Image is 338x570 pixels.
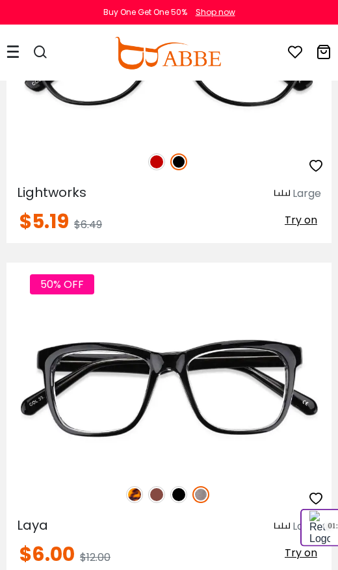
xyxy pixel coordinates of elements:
img: Gun [192,486,209,503]
img: size ruler [274,522,290,532]
img: size ruler [274,189,290,199]
span: Try on [285,213,317,227]
span: Try on [285,545,317,560]
span: Laya [17,516,48,534]
img: Black [170,486,187,503]
div: Large [292,186,321,201]
span: $5.19 [19,207,69,235]
span: $6.49 [74,217,102,232]
span: $6.00 [19,540,75,568]
div: Shop now [196,6,235,18]
button: Try on [281,212,321,229]
div: Large [292,519,321,534]
button: Try on [281,545,321,562]
img: Black [170,153,187,170]
span: $12.00 [80,550,110,565]
span: Lightworks [17,183,86,201]
div: Buy One Get One 50% [103,6,187,18]
img: Brown [148,486,165,503]
img: Leopard [126,486,143,503]
img: Gun Laya - Plastic ,Universal Bridge Fit [6,309,331,472]
span: 50% OFF [30,274,94,294]
img: abbeglasses.com [114,37,221,70]
a: Shop now [189,6,235,18]
img: Red [148,153,165,170]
